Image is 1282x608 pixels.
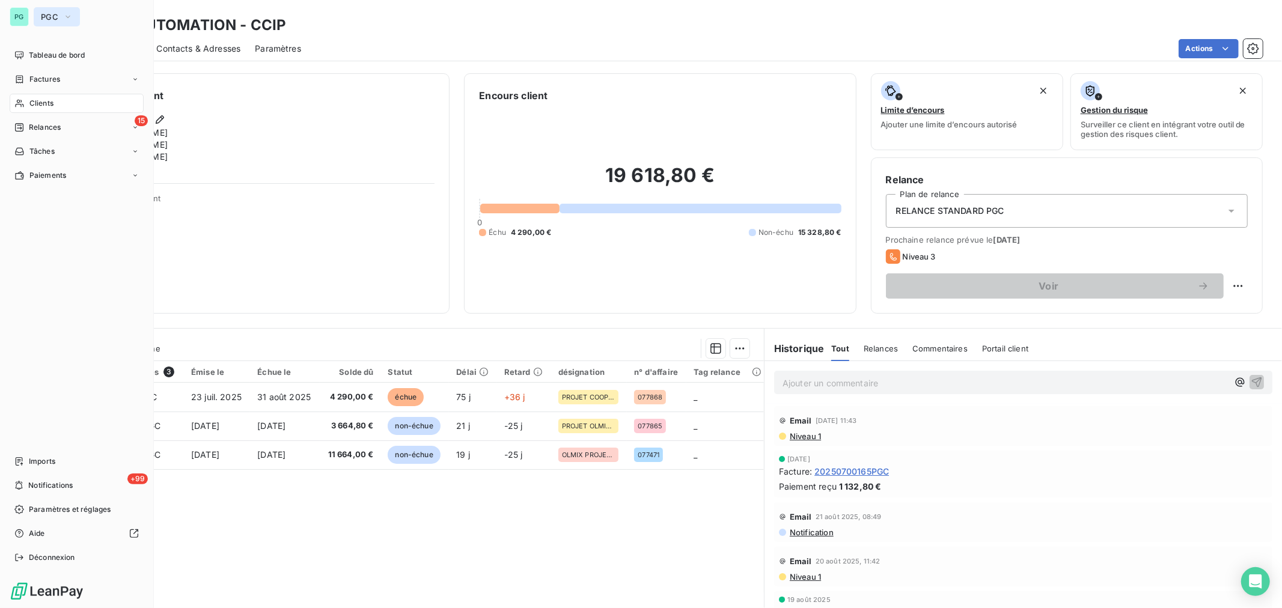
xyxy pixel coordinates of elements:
[900,281,1197,291] span: Voir
[29,504,111,515] span: Paramètres et réglages
[191,392,242,402] span: 23 juil. 2025
[994,235,1021,245] span: [DATE]
[456,449,470,460] span: 19 j
[504,367,544,377] div: Retard
[388,417,440,435] span: non-échue
[896,205,1004,217] span: RELANCE STANDARD PGC
[489,227,506,238] span: Échu
[1179,39,1239,58] button: Actions
[135,115,148,126] span: 15
[41,12,58,22] span: PGC
[790,512,812,521] span: Email
[477,217,482,227] span: 0
[257,421,285,431] span: [DATE]
[816,513,882,520] span: 21 août 2025, 08:49
[787,596,831,603] span: 19 août 2025
[191,367,243,377] div: Émise le
[638,422,662,430] span: 077865
[388,446,440,464] span: non-échue
[127,473,148,484] span: +99
[789,572,821,582] span: Niveau 1
[779,480,837,493] span: Paiement reçu
[634,367,679,377] div: n° d'affaire
[255,43,301,55] span: Paramètres
[163,366,174,377] span: 3
[10,524,144,543] a: Aide
[694,367,757,377] div: Tag relance
[29,456,55,467] span: Imports
[29,50,85,61] span: Tableau de bord
[789,527,834,537] span: Notification
[982,344,1028,353] span: Portail client
[29,552,75,563] span: Déconnexion
[881,120,1018,129] span: Ajouter une limite d’encours autorisé
[1070,73,1263,150] button: Gestion du risqueSurveiller ce client en intégrant votre outil de gestion des risques client.
[765,341,825,356] h6: Historique
[638,394,662,401] span: 077868
[10,582,84,601] img: Logo LeanPay
[912,344,968,353] span: Commentaires
[97,193,435,210] span: Propriétés Client
[759,227,793,238] span: Non-échu
[29,74,60,85] span: Factures
[257,449,285,460] span: [DATE]
[886,235,1248,245] span: Prochaine relance prévue le
[479,163,841,199] h2: 19 618,80 €
[1081,120,1253,139] span: Surveiller ce client en intégrant votre outil de gestion des risques client.
[73,88,435,103] h6: Informations client
[562,394,615,401] span: PROJET COOPERL - CUVE 1500KG/1KG
[191,421,219,431] span: [DATE]
[1081,105,1148,115] span: Gestion du risque
[257,367,312,377] div: Échue le
[511,227,552,238] span: 4 290,00 €
[814,465,889,478] span: 20250700165PGC
[29,122,61,133] span: Relances
[816,558,881,565] span: 20 août 2025, 11:42
[388,367,442,377] div: Statut
[886,172,1248,187] h6: Relance
[864,344,898,353] span: Relances
[1241,567,1270,596] div: Open Intercom Messenger
[790,416,812,425] span: Email
[29,98,53,109] span: Clients
[29,170,66,181] span: Paiements
[28,480,73,491] span: Notifications
[831,344,849,353] span: Tout
[790,556,812,566] span: Email
[562,422,615,430] span: PROJET OLMIX - TRÉMIE PESÉE
[456,367,489,377] div: Délai
[881,105,945,115] span: Limite d’encours
[839,480,882,493] span: 1 132,80 €
[156,43,240,55] span: Contacts & Adresses
[504,392,525,402] span: +36 j
[388,388,424,406] span: échue
[504,421,523,431] span: -25 j
[903,252,936,261] span: Niveau 3
[886,273,1224,299] button: Voir
[29,146,55,157] span: Tâches
[327,449,374,461] span: 11 664,00 €
[871,73,1063,150] button: Limite d’encoursAjouter une limite d’encours autorisé
[694,392,697,402] span: _
[787,455,810,463] span: [DATE]
[694,449,697,460] span: _
[327,367,374,377] div: Solde dû
[327,420,374,432] span: 3 664,80 €
[456,392,471,402] span: 75 j
[504,449,523,460] span: -25 j
[327,391,374,403] span: 4 290,00 €
[562,451,615,458] span: OLMIX PROJET BIG BAG
[257,392,311,402] span: 31 août 2025
[694,421,697,431] span: _
[10,7,29,26] div: PG
[789,431,821,441] span: Niveau 1
[479,88,548,103] h6: Encours client
[29,528,45,539] span: Aide
[106,14,286,36] h3: CIP AUTOMATION - CCIP
[798,227,841,238] span: 15 328,80 €
[816,417,857,424] span: [DATE] 11:43
[191,449,219,460] span: [DATE]
[779,465,812,478] span: Facture :
[558,367,620,377] div: désignation
[638,451,659,458] span: 077471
